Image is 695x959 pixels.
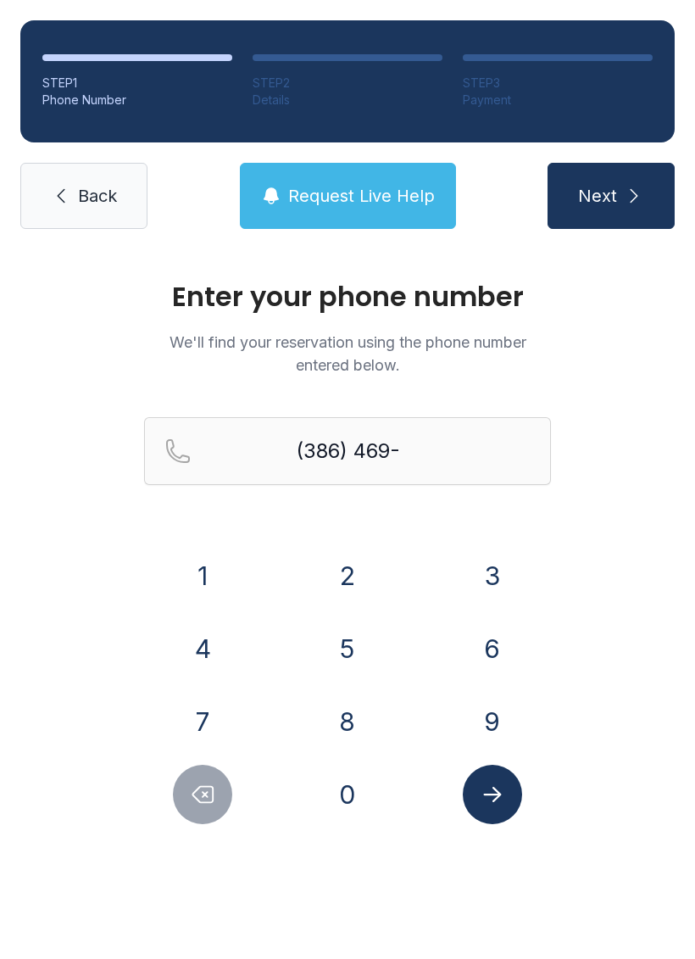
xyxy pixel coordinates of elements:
button: Delete number [173,765,232,824]
span: Back [78,184,117,208]
button: 7 [173,692,232,751]
button: 0 [318,765,377,824]
button: 3 [463,546,522,605]
button: 4 [173,619,232,678]
div: Details [253,92,442,109]
div: Phone Number [42,92,232,109]
span: Request Live Help [288,184,435,208]
button: Submit lookup form [463,765,522,824]
button: 2 [318,546,377,605]
div: Payment [463,92,653,109]
button: 1 [173,546,232,605]
button: 8 [318,692,377,751]
button: 5 [318,619,377,678]
h1: Enter your phone number [144,283,551,310]
input: Reservation phone number [144,417,551,485]
div: STEP 1 [42,75,232,92]
span: Next [578,184,617,208]
button: 6 [463,619,522,678]
div: STEP 3 [463,75,653,92]
p: We'll find your reservation using the phone number entered below. [144,331,551,376]
div: STEP 2 [253,75,442,92]
button: 9 [463,692,522,751]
